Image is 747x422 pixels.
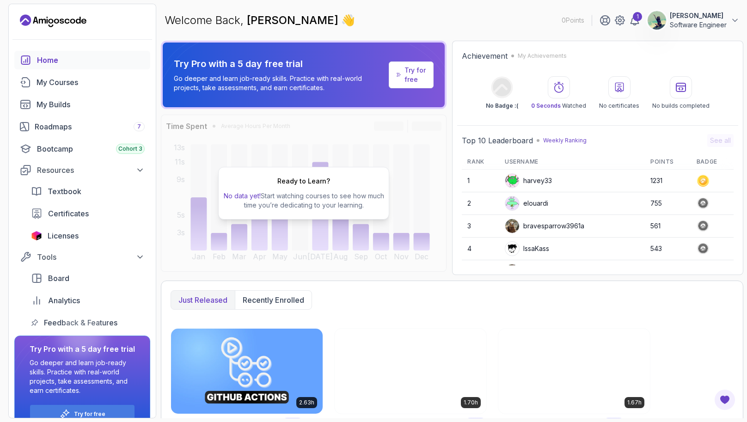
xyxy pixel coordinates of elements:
h2: Ready to Learn? [277,177,330,186]
p: Weekly Ranking [543,137,587,144]
p: No certificates [599,102,639,110]
div: elouardi [505,196,548,211]
div: My Courses [37,77,145,88]
a: courses [14,73,150,92]
p: Try Pro with a 5 day free trial [174,57,385,70]
td: 2 [462,192,499,215]
span: 0 Seconds [531,102,561,109]
td: 543 [645,238,691,260]
td: 4 [462,238,499,260]
a: bootcamp [14,140,150,158]
button: Resources [14,162,150,178]
td: 755 [645,192,691,215]
img: Java Integration Testing card [498,329,650,414]
td: 5 [462,260,499,283]
a: builds [14,95,150,114]
button: See all [707,134,734,147]
div: 1 [633,12,642,21]
span: Textbook [48,186,81,197]
img: CI/CD with GitHub Actions card [171,329,323,414]
th: Badge [691,154,734,170]
th: Rank [462,154,499,170]
th: Username [499,154,645,170]
p: No builds completed [652,102,710,110]
p: 1.70h [464,399,478,406]
a: Landing page [20,13,86,28]
a: Try for free [74,410,105,418]
a: roadmaps [14,117,150,136]
a: board [25,269,150,287]
img: jetbrains icon [31,231,42,240]
p: 2.63h [299,399,314,406]
div: My Builds [37,99,145,110]
div: Home [37,55,145,66]
p: Watched [531,102,586,110]
div: Roadmaps [35,121,145,132]
a: analytics [25,291,150,310]
a: home [14,51,150,69]
div: Tools [37,251,145,263]
a: 1 [629,15,640,26]
button: Recently enrolled [235,291,312,309]
span: Board [48,273,69,284]
img: user profile image [648,11,666,30]
span: Licenses [48,230,79,241]
p: Just released [178,294,227,306]
td: 1231 [645,170,691,192]
img: default monster avatar [505,174,519,188]
button: Tools [14,249,150,265]
p: Welcome Back, [165,13,355,28]
p: 1.67h [627,399,642,406]
img: default monster avatar [505,196,519,210]
img: Database Design & Implementation card [335,329,486,414]
p: My Achievements [518,52,567,60]
span: [PERSON_NAME] [247,13,341,27]
div: bravesparrow3961a [505,219,584,233]
p: No Badge :( [486,102,518,110]
img: user profile image [505,264,519,278]
a: licenses [25,226,150,245]
a: feedback [25,313,150,332]
td: 561 [645,215,691,238]
a: textbook [25,182,150,201]
button: Just released [171,291,235,309]
span: Cohort 3 [118,145,142,153]
td: 1 [462,170,499,192]
td: 3 [462,215,499,238]
p: 0 Points [562,16,584,25]
span: 7 [137,123,141,130]
span: Analytics [48,295,80,306]
h2: Achievement [462,50,508,61]
p: Go deeper and learn job-ready skills. Practice with real-world projects, take assessments, and ea... [174,74,385,92]
span: 👋 [341,13,355,28]
h2: Top 10 Leaderboard [462,135,533,146]
p: [PERSON_NAME] [670,11,727,20]
div: IssaKass [505,241,549,256]
button: user profile image[PERSON_NAME]Software Engineer [648,11,740,30]
th: Points [645,154,691,170]
a: Try for free [404,66,426,84]
div: Resources [37,165,145,176]
span: No data yet! [224,192,261,200]
p: Go deeper and learn job-ready skills. Practice with real-world projects, take assessments, and ea... [30,358,135,395]
p: Software Engineer [670,20,727,30]
div: harvey33 [505,173,552,188]
img: user profile image [505,242,519,256]
button: Open Feedback Button [714,389,736,411]
a: certificates [25,204,150,223]
img: user profile image [505,219,519,233]
p: Recently enrolled [243,294,304,306]
span: Feedback & Features [44,317,117,328]
p: Start watching courses to see how much time you’re dedicating to your learning. [222,191,385,210]
a: Try for free [389,61,434,88]
span: Certificates [48,208,89,219]
div: Bootcamp [37,143,145,154]
td: 413 [645,260,691,283]
div: fiercehummingbirdb9500 [505,264,600,279]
